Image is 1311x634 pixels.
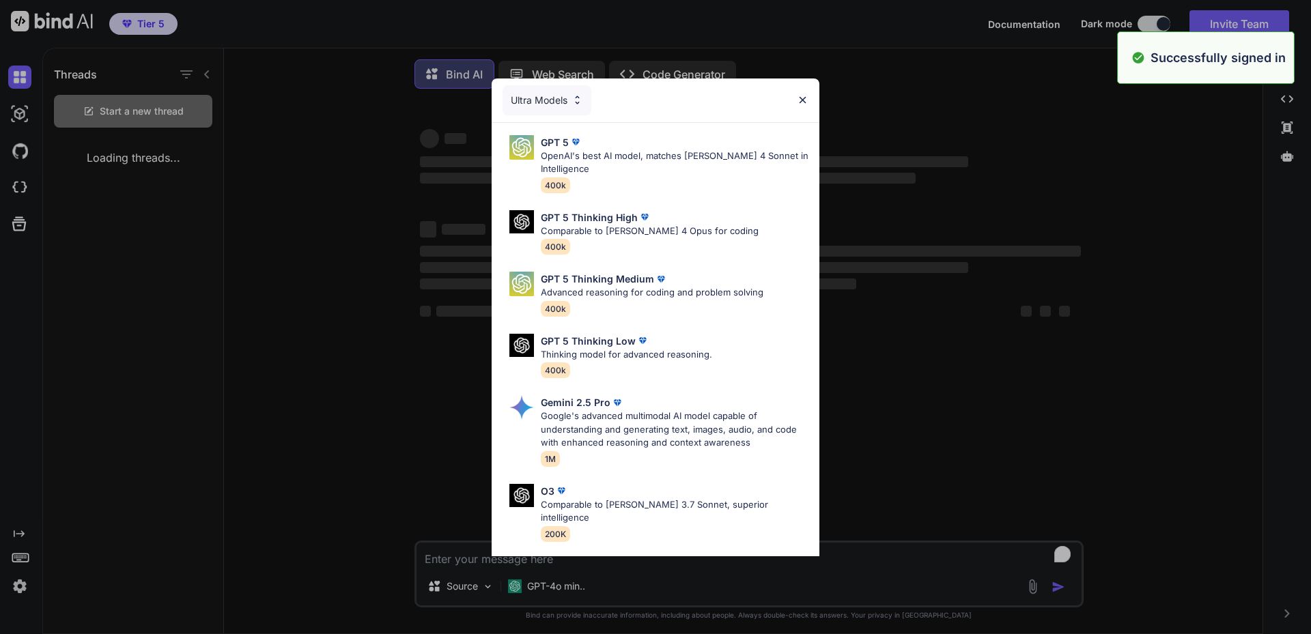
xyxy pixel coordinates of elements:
img: Pick Models [509,395,534,420]
img: Pick Models [509,210,534,234]
img: Pick Models [509,334,534,358]
img: close [797,94,808,106]
p: Comparable to [PERSON_NAME] 4 Opus for coding [541,225,759,238]
p: GPT 5 [541,135,569,149]
img: premium [554,484,568,498]
img: premium [610,396,624,409]
p: O3 [541,484,554,498]
img: premium [638,210,651,224]
img: premium [569,135,582,149]
img: Pick Models [572,94,583,106]
p: GPT 5 Thinking Low [541,334,636,348]
span: 400k [541,177,570,193]
span: 400k [541,239,570,255]
span: 400k [541,301,570,317]
p: GPT 5 Thinking Medium [541,272,654,286]
p: Google's advanced multimodal AI model capable of understanding and generating text, images, audio... [541,409,808,450]
img: Pick Models [509,135,534,160]
p: Comparable to [PERSON_NAME] 3.7 Sonnet, superior intelligence [541,498,808,525]
div: Ultra Models [503,85,591,115]
img: Pick Models [509,484,534,508]
img: premium [636,334,649,347]
p: Successfully signed in [1151,48,1286,67]
span: 1M [541,451,560,467]
img: Pick Models [509,272,534,296]
p: GPT 5 Thinking High [541,210,638,225]
img: alert [1131,48,1145,67]
p: Advanced reasoning for coding and problem solving [541,286,763,300]
p: Thinking model for advanced reasoning. [541,348,712,362]
p: Gemini 2.5 Pro [541,395,610,409]
span: 200K [541,526,570,542]
span: 400k [541,362,570,378]
img: premium [654,272,668,286]
p: OpenAI's best AI model, matches [PERSON_NAME] 4 Sonnet in Intelligence [541,149,808,176]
